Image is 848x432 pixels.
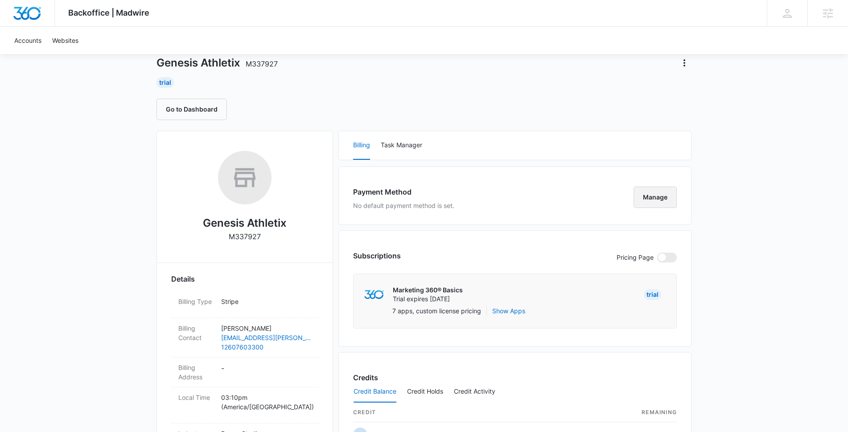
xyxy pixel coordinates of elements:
span: Backoffice | Madwire [68,8,149,17]
p: 03:10pm ( America/[GEOGRAPHIC_DATA] ) [221,393,311,411]
div: Billing TypeStripe [171,291,318,318]
button: Credit Holds [407,381,443,403]
a: [EMAIL_ADDRESS][PERSON_NAME][DOMAIN_NAME] [221,333,311,342]
dt: Billing Address [178,363,214,382]
p: Stripe [221,297,311,306]
button: Credit Balance [354,381,396,403]
div: Billing Contact[PERSON_NAME][EMAIL_ADDRESS][PERSON_NAME][DOMAIN_NAME]12607603300 [171,318,318,357]
dt: Local Time [178,393,214,402]
h3: Payment Method [353,187,454,197]
div: Local Time03:10pm (America/[GEOGRAPHIC_DATA]) [171,387,318,424]
p: Pricing Page [617,253,654,262]
div: Trial [156,77,174,88]
span: Details [171,274,195,284]
a: Websites [47,27,84,54]
h3: Credits [353,372,378,383]
button: Manage [634,187,677,208]
div: Trial [644,289,661,300]
p: [PERSON_NAME] [221,324,311,333]
dt: Billing Type [178,297,214,306]
th: credit [353,403,582,422]
p: No default payment method is set. [353,201,454,210]
button: Credit Activity [454,381,495,403]
h1: Genesis Athletix [156,56,278,70]
button: Billing [353,131,370,160]
div: Billing Address- [171,357,318,387]
h2: Genesis Athletix [203,215,287,231]
p: 7 apps, custom license pricing [392,306,481,316]
button: Task Manager [381,131,422,160]
p: M337927 [229,231,261,242]
button: Show Apps [492,306,525,316]
a: Accounts [9,27,47,54]
img: marketing360Logo [364,290,383,299]
dt: Billing Contact [178,324,214,342]
button: Go to Dashboard [156,99,227,120]
span: M337927 [246,59,278,68]
p: Marketing 360® Basics [393,286,463,295]
a: 12607603300 [221,342,311,352]
p: Trial expires [DATE] [393,295,463,303]
button: Actions [677,56,692,70]
h3: Subscriptions [353,250,401,261]
dd: - [221,363,311,382]
th: Remaining [582,403,677,422]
